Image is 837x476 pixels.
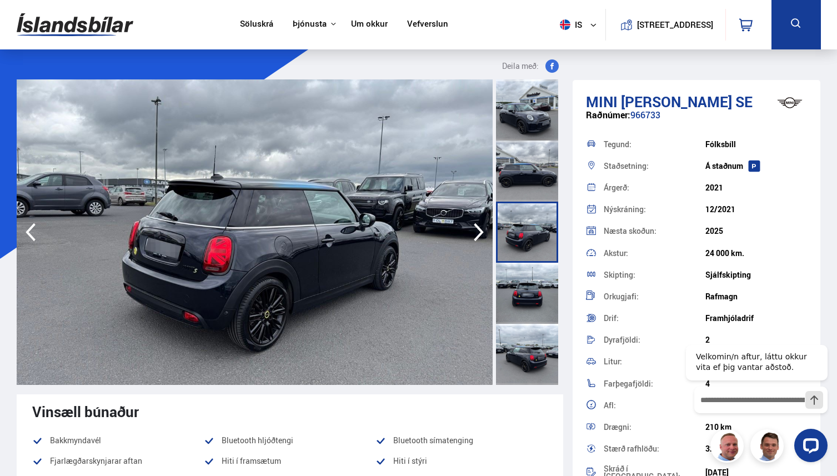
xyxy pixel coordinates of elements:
[604,402,705,409] div: Afl:
[351,19,388,31] a: Um okkur
[586,92,618,112] span: Mini
[204,454,375,468] li: Hiti í framsætum
[612,9,719,41] a: [STREET_ADDRESS]
[204,434,375,447] li: Bluetooth hljóðtengi
[621,92,753,112] span: [PERSON_NAME] SE
[586,110,808,132] div: 966733
[604,227,705,235] div: Næsta skoðun:
[555,19,583,30] span: is
[502,59,539,73] span: Deila með:
[604,141,705,148] div: Tegund:
[375,454,547,468] li: Hiti í stýri
[17,79,493,385] img: 3526477.jpeg
[768,86,812,120] img: brand logo
[604,206,705,213] div: Nýskráning:
[677,325,832,471] iframe: LiveChat chat widget
[705,162,807,171] div: Á staðnum
[604,380,705,388] div: Farþegafjöldi:
[293,19,327,29] button: Þjónusta
[705,140,807,149] div: Fólksbíll
[604,184,705,192] div: Árgerð:
[604,293,705,300] div: Orkugjafi:
[705,249,807,258] div: 24 000 km.
[705,183,807,192] div: 2021
[586,109,630,121] span: Raðnúmer:
[604,445,705,453] div: Stærð rafhlöðu:
[407,19,448,31] a: Vefverslun
[705,314,807,323] div: Framhjóladrif
[705,205,807,214] div: 12/2021
[32,403,548,420] div: Vinsæll búnaður
[604,314,705,322] div: Drif:
[32,434,204,447] li: Bakkmyndavél
[604,336,705,344] div: Dyrafjöldi:
[555,8,605,41] button: is
[604,162,705,170] div: Staðsetning:
[498,59,563,73] button: Deila með:
[604,271,705,279] div: Skipting:
[705,292,807,301] div: Rafmagn
[604,249,705,257] div: Akstur:
[705,270,807,279] div: Sjálfskipting
[604,358,705,365] div: Litur:
[17,7,133,43] img: G0Ugv5HjCgRt.svg
[32,454,204,468] li: Fjarlægðarskynjarar aftan
[641,20,709,29] button: [STREET_ADDRESS]
[560,19,570,30] img: svg+xml;base64,PHN2ZyB4bWxucz0iaHR0cDovL3d3dy53My5vcmcvMjAwMC9zdmciIHdpZHRoPSI1MTIiIGhlaWdodD0iNT...
[604,423,705,431] div: Drægni:
[240,19,273,31] a: Söluskrá
[375,434,547,447] li: Bluetooth símatenging
[705,227,807,236] div: 2025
